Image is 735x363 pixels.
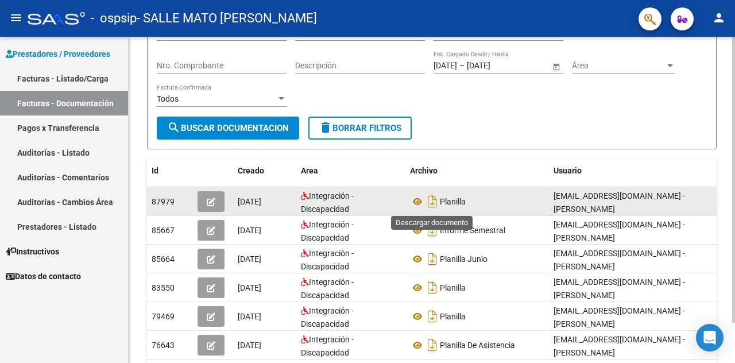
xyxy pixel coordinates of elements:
i: Descargar documento [425,279,440,297]
datatable-header-cell: Area [296,159,405,183]
span: 85664 [152,254,175,264]
i: Descargar documento [425,250,440,268]
datatable-header-cell: Usuario [549,159,721,183]
span: [EMAIL_ADDRESS][DOMAIN_NAME] - [PERSON_NAME] [554,277,685,300]
span: Integración - Discapacidad [301,191,354,214]
mat-icon: search [167,121,181,134]
span: 83550 [152,283,175,292]
span: Datos de contacto [6,270,81,283]
span: Integración - Discapacidad [301,220,354,242]
mat-icon: delete [319,121,332,134]
span: [DATE] [238,226,261,235]
span: Integración - Discapacidad [301,249,354,271]
span: Creado [238,166,264,175]
span: Integración - Discapacidad [301,335,354,357]
i: Descargar documento [425,307,440,326]
span: [DATE] [238,254,261,264]
datatable-header-cell: Creado [233,159,296,183]
datatable-header-cell: Archivo [405,159,549,183]
span: 87979 [152,197,175,206]
span: Area [301,166,318,175]
span: [DATE] [238,197,261,206]
span: [EMAIL_ADDRESS][DOMAIN_NAME] - [PERSON_NAME] [554,249,685,271]
span: Planilla [440,197,466,206]
span: Planilla [440,283,466,292]
span: 79469 [152,312,175,321]
span: Área [572,61,665,71]
span: [DATE] [238,312,261,321]
span: Instructivos [6,245,59,258]
span: [EMAIL_ADDRESS][DOMAIN_NAME] - [PERSON_NAME] [554,191,685,214]
span: Todos [157,94,179,103]
span: [EMAIL_ADDRESS][DOMAIN_NAME] - [PERSON_NAME] [554,220,685,242]
i: Descargar documento [425,192,440,211]
span: - ospsip [91,6,137,31]
span: 76643 [152,341,175,350]
input: Start date [434,61,457,71]
button: Open calendar [550,60,562,72]
span: Buscar Documentacion [167,123,289,133]
span: Borrar Filtros [319,123,401,133]
span: Integración - Discapacidad [301,277,354,300]
span: Usuario [554,166,582,175]
span: Planilla Junio [440,254,488,264]
datatable-header-cell: Id [147,159,193,183]
mat-icon: person [712,11,726,25]
span: Id [152,166,158,175]
button: Borrar Filtros [308,117,412,140]
span: - SALLE MATO [PERSON_NAME] [137,6,317,31]
i: Descargar documento [425,336,440,354]
span: 85667 [152,226,175,235]
span: [DATE] [238,341,261,350]
div: Open Intercom Messenger [696,324,724,352]
span: [EMAIL_ADDRESS][DOMAIN_NAME] - [PERSON_NAME] [554,306,685,329]
span: [DATE] [238,283,261,292]
span: [EMAIL_ADDRESS][DOMAIN_NAME] - [PERSON_NAME] [554,335,685,357]
span: Planilla De Asistencia [440,341,515,350]
span: Integración - Discapacidad [301,306,354,329]
button: Buscar Documentacion [157,117,299,140]
span: Prestadores / Proveedores [6,48,110,60]
input: End date [467,61,523,71]
span: Informe Semestral [440,226,505,235]
i: Descargar documento [425,221,440,240]
span: Planilla [440,312,466,321]
mat-icon: menu [9,11,23,25]
span: – [459,61,465,71]
span: Archivo [410,166,438,175]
